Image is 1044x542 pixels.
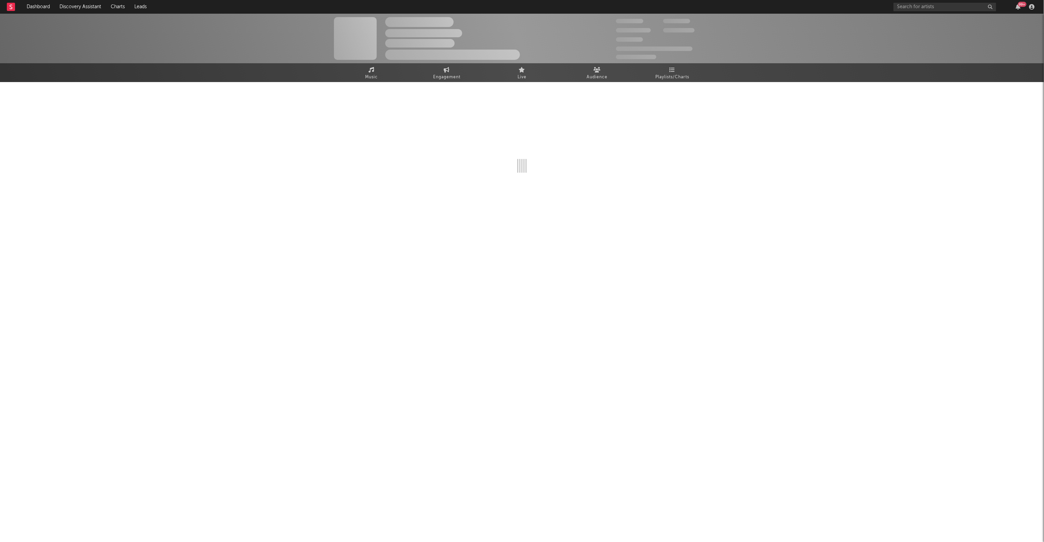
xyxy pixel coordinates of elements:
[616,55,656,59] span: Jump Score: 85.0
[365,73,378,81] span: Music
[334,63,409,82] a: Music
[409,63,484,82] a: Engagement
[616,37,643,42] span: 100,000
[1016,4,1021,10] button: 99+
[616,28,651,32] span: 50,000,000
[560,63,635,82] a: Audience
[656,73,690,81] span: Playlists/Charts
[635,63,710,82] a: Playlists/Charts
[616,47,693,51] span: 50,000,000 Monthly Listeners
[433,73,460,81] span: Engagement
[616,19,643,23] span: 300,000
[484,63,560,82] a: Live
[1018,2,1027,7] div: 99 +
[518,73,526,81] span: Live
[587,73,608,81] span: Audience
[663,28,695,32] span: 1,000,000
[894,3,996,11] input: Search for artists
[663,19,690,23] span: 100,000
